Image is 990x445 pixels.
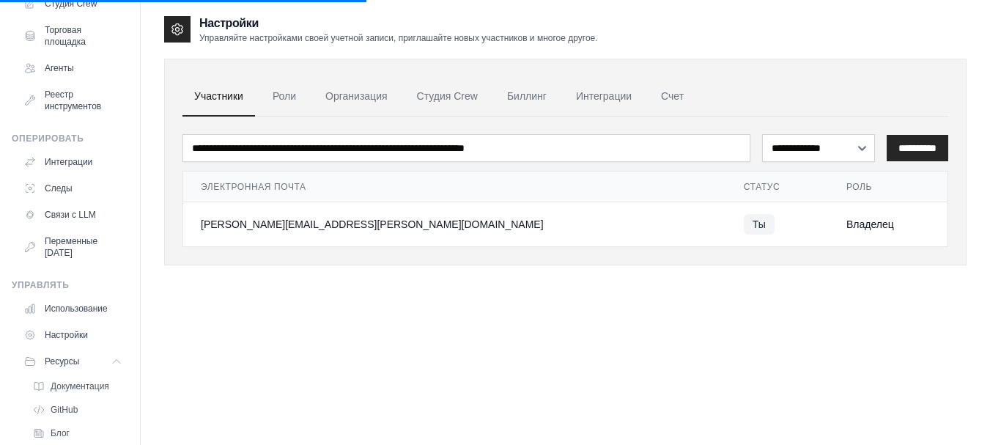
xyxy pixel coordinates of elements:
[405,77,490,117] a: Студия Crew
[12,280,69,290] font: Управлять
[661,90,684,102] font: Счет
[846,182,872,192] font: Роль
[18,350,128,373] button: Ресурсы
[18,297,128,320] a: Использование
[45,25,86,47] font: Торговая площадка
[51,405,78,415] font: GitHub
[26,376,128,397] a: Документация
[744,182,780,192] font: Статус
[564,77,643,117] a: Интеграции
[45,330,88,340] font: Настройки
[18,83,128,118] a: Реестр инструментов
[45,89,101,111] font: Реестр инструментов
[18,203,128,227] a: Связи с LLM
[846,218,894,230] font: Владелец
[45,183,73,194] font: Следы
[18,18,128,54] a: Торговая площадка
[45,210,96,220] font: Связи с LLM
[26,400,128,420] a: GitHub
[201,182,306,192] font: Электронная почта
[182,77,255,117] a: Участники
[12,133,84,144] font: Оперировать
[45,236,97,258] font: Переменные [DATE]
[18,150,128,174] a: Интеграции
[199,17,259,29] font: Настройки
[199,33,598,43] font: Управляйте настройками своей учетной записи, приглашайте новых участников и многое другое.
[314,77,399,117] a: Организация
[273,90,296,102] font: Роли
[507,90,547,102] font: Биллинг
[18,323,128,347] a: Настройки
[194,90,243,102] font: Участники
[753,218,766,230] font: Ты
[261,77,308,117] a: Роли
[325,90,387,102] font: Организация
[495,77,558,117] a: Биллинг
[26,423,128,444] a: Блог
[51,428,70,438] font: Блог
[51,381,109,391] font: Документация
[201,218,544,230] font: [PERSON_NAME][EMAIL_ADDRESS][PERSON_NAME][DOMAIN_NAME]
[649,77,695,117] a: Счет
[417,90,478,102] font: Студия Crew
[576,90,632,102] font: Интеграции
[45,157,92,167] font: Интеграции
[18,56,128,80] a: Агенты
[45,356,79,367] font: Ресурсы
[18,229,128,265] a: Переменные [DATE]
[45,304,108,314] font: Использование
[45,63,74,73] font: Агенты
[18,177,128,200] a: Следы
